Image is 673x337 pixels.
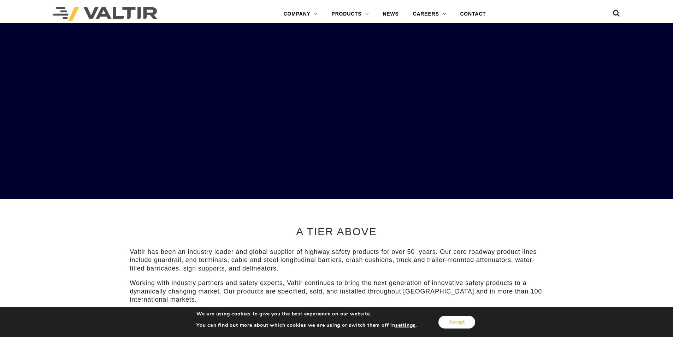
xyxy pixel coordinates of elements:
p: We are using cookies to give you the best experience on our website. [196,311,417,317]
a: CONTACT [453,7,493,21]
h2: A TIER ABOVE [130,226,543,237]
p: Working with industry partners and safety experts, Valtir continues to bring the next generation ... [130,279,543,304]
a: CAREERS [406,7,453,21]
button: Accept [438,316,475,329]
a: NEWS [376,7,406,21]
a: PRODUCTS [325,7,376,21]
button: settings [395,322,415,329]
a: COMPANY [277,7,325,21]
p: Valtir has been an industry leader and global supplier of highway safety products for over 50 yea... [130,248,543,273]
img: Valtir [53,7,157,21]
p: You can find out more about which cookies we are using or switch them off in . [196,322,417,329]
